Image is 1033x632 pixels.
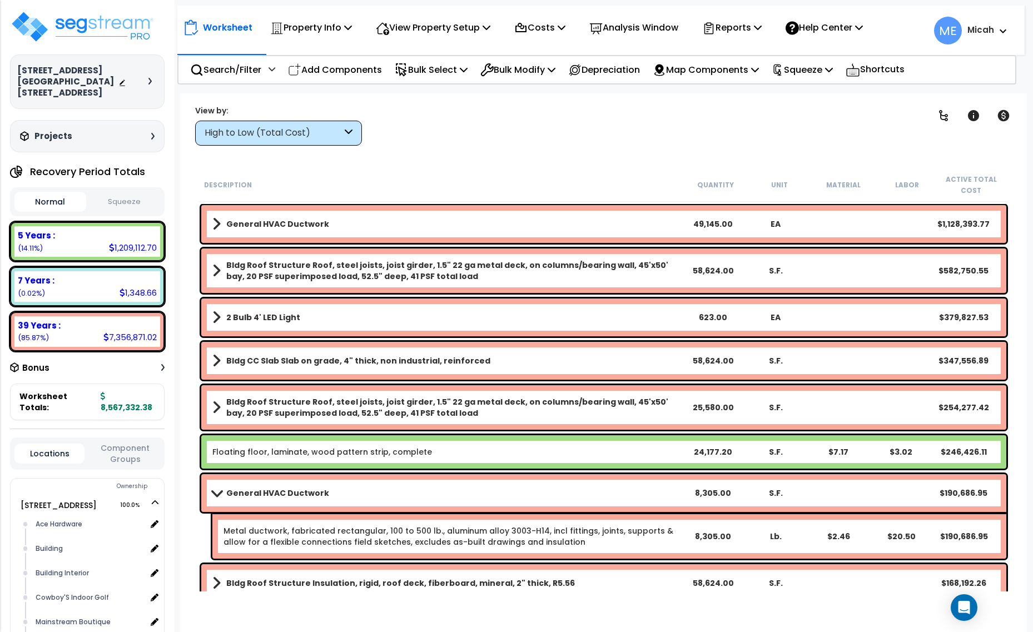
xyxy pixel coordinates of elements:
[682,265,744,276] div: 58,624.00
[786,20,863,35] p: Help Center
[744,312,807,323] div: EA
[212,446,432,457] a: Individual Item
[212,216,682,232] a: Assembly Title
[682,218,744,230] div: 49,145.00
[14,444,85,464] button: Locations
[376,20,490,35] p: View Property Setup
[282,57,388,83] div: Add Components
[18,275,54,286] b: 7 Years :
[33,542,146,555] div: Building
[840,56,911,83] div: Shortcuts
[226,218,329,230] b: General HVAC Ductwork
[109,242,157,253] div: 1,209,112.70
[744,402,807,413] div: S.F.
[89,192,161,212] button: Squeeze
[932,578,995,589] div: $168,192.26
[772,62,833,77] p: Squeeze
[932,402,995,413] div: $254,277.42
[653,62,759,77] p: Map Components
[212,260,682,282] a: Assembly Title
[270,20,352,35] p: Property Info
[33,480,164,493] div: Ownership
[226,260,682,282] b: Bldg Roof Structure Roof, steel joists, joist girder, 1.5" 22 ga metal deck, on columns/bearing w...
[224,525,673,548] a: Assembly Item
[682,578,744,589] div: 58,624.00
[771,181,788,190] small: Unit
[697,181,734,190] small: Quantity
[120,287,157,298] div: 1,348.66
[203,20,252,35] p: Worksheet
[744,446,807,457] div: S.F.
[30,166,145,177] h4: Recovery Period Totals
[226,578,575,589] b: Bldg Roof Structure Insulation, rigid, roof deck, fiberboard, mineral, 2" thick, R5.56
[226,355,490,366] b: Bldg CC Slab Slab on grade, 4" thick, non industrial, reinforced
[932,487,995,499] div: $190,686.95
[870,531,932,542] div: $20.50
[212,485,682,501] a: Assembly Title
[18,243,43,253] small: (14.11%)
[395,62,468,77] p: Bulk Select
[480,62,555,77] p: Bulk Modify
[212,310,682,325] a: Assembly Title
[870,446,932,457] div: $3.02
[744,487,807,499] div: S.F.
[807,446,870,457] div: $7.17
[682,402,744,413] div: 25,580.00
[514,20,565,35] p: Costs
[288,62,382,77] p: Add Components
[933,531,995,542] div: $190,686.95
[895,181,919,190] small: Labor
[34,131,72,142] h3: Projects
[212,396,682,419] a: Assembly Title
[967,24,994,36] b: Micah
[226,396,682,419] b: Bldg Roof Structure Roof, steel joists, joist girder, 1.5" 22 ga metal deck, on columns/bearing w...
[932,265,995,276] div: $582,750.55
[744,265,807,276] div: S.F.
[17,65,118,98] h3: [STREET_ADDRESS][GEOGRAPHIC_DATA][STREET_ADDRESS]
[568,62,640,77] p: Depreciation
[18,320,61,331] b: 39 Years :
[951,594,977,621] div: Open Intercom Messenger
[226,312,300,323] b: 2 Bulb 4' LED Light
[18,288,45,298] small: (0.02%)
[195,105,362,116] div: View by:
[932,312,995,323] div: $379,827.53
[682,531,743,542] div: 8,305.00
[702,20,762,35] p: Reports
[932,218,995,230] div: $1,128,393.77
[19,391,96,413] span: Worksheet Totals:
[22,364,49,373] h3: Bonus
[846,62,905,78] p: Shortcuts
[90,442,160,465] button: Component Groups
[10,10,155,43] img: logo_pro_r.png
[101,391,152,413] b: 8,567,332.38
[826,181,861,190] small: Material
[103,331,157,343] div: 7,356,871.02
[932,446,995,457] div: $246,426.11
[682,355,744,366] div: 58,624.00
[682,312,744,323] div: 623.00
[33,591,146,604] div: Cowboy'S Indoor Golf
[932,355,995,366] div: $347,556.89
[21,500,97,511] a: [STREET_ADDRESS] 100.0%
[562,57,646,83] div: Depreciation
[744,355,807,366] div: S.F.
[212,575,682,591] a: Assembly Title
[226,487,329,499] b: General HVAC Ductwork
[14,192,86,212] button: Normal
[33,566,146,580] div: Building Interior
[744,531,806,542] div: Lb.
[120,499,150,512] span: 100.0%
[946,175,997,195] small: Active Total Cost
[190,62,261,77] p: Search/Filter
[18,333,49,342] small: (85.87%)
[807,531,869,542] div: $2.46
[204,181,252,190] small: Description
[212,353,682,369] a: Assembly Title
[744,218,807,230] div: EA
[205,127,342,140] div: High to Low (Total Cost)
[682,487,744,499] div: 8,305.00
[18,230,55,241] b: 5 Years :
[589,20,678,35] p: Analysis Window
[934,17,962,44] span: ME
